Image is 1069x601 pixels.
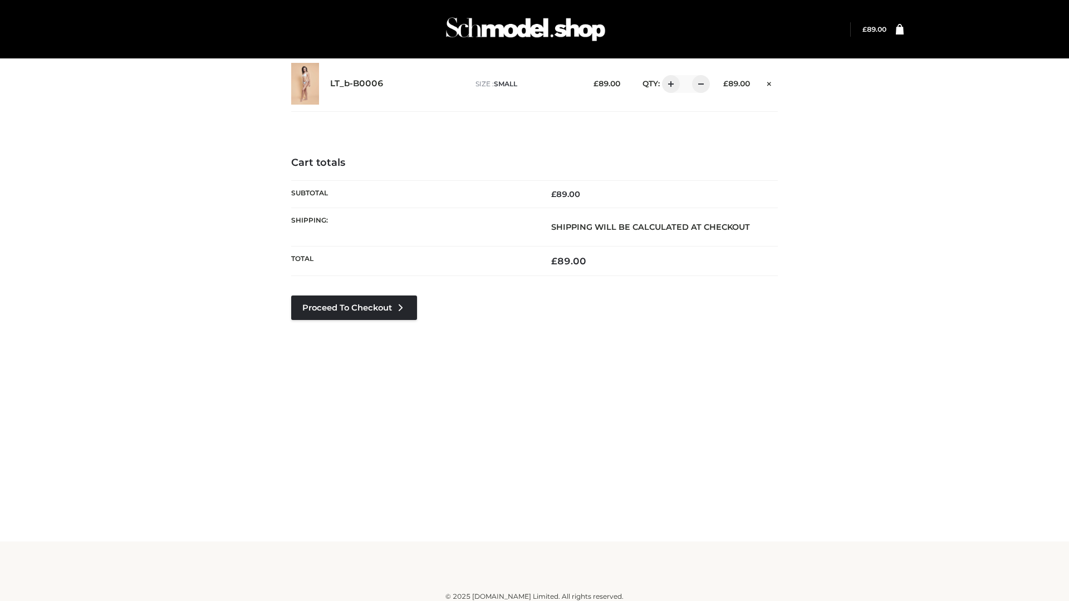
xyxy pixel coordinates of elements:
[291,63,319,105] img: LT_b-B0006 - SMALL
[551,222,750,232] strong: Shipping will be calculated at checkout
[631,75,706,93] div: QTY:
[291,208,534,246] th: Shipping:
[862,25,886,33] bdi: 89.00
[551,255,586,267] bdi: 89.00
[862,25,867,33] span: £
[291,295,417,320] a: Proceed to Checkout
[594,79,620,88] bdi: 89.00
[551,189,580,199] bdi: 89.00
[862,25,886,33] a: £89.00
[442,7,609,51] img: Schmodel Admin 964
[330,78,384,89] a: LT_b-B0006
[551,189,556,199] span: £
[551,255,557,267] span: £
[723,79,728,88] span: £
[594,79,599,88] span: £
[291,157,778,169] h4: Cart totals
[475,79,576,89] p: size :
[761,75,778,90] a: Remove this item
[291,180,534,208] th: Subtotal
[494,80,517,88] span: SMALL
[291,247,534,276] th: Total
[723,79,750,88] bdi: 89.00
